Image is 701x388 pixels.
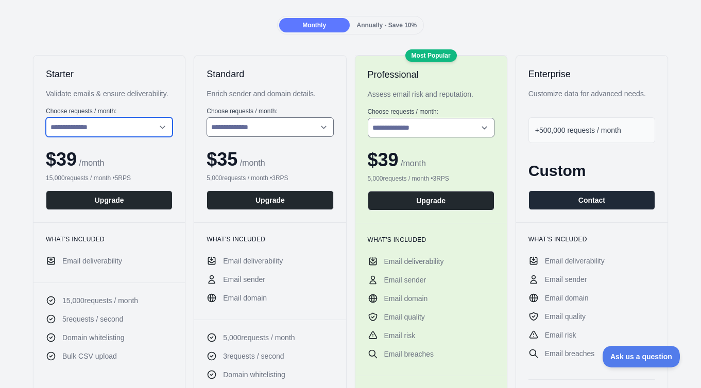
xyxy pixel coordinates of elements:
div: 5,000 requests / month • 3 RPS [368,174,494,183]
button: Contact [528,190,655,210]
span: Custom [528,162,586,179]
button: Upgrade [207,190,333,210]
iframe: Toggle Customer Support [603,346,680,367]
span: $ 39 [368,149,399,170]
div: 5,000 requests / month • 3 RPS [207,174,333,182]
button: Upgrade [368,191,494,210]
